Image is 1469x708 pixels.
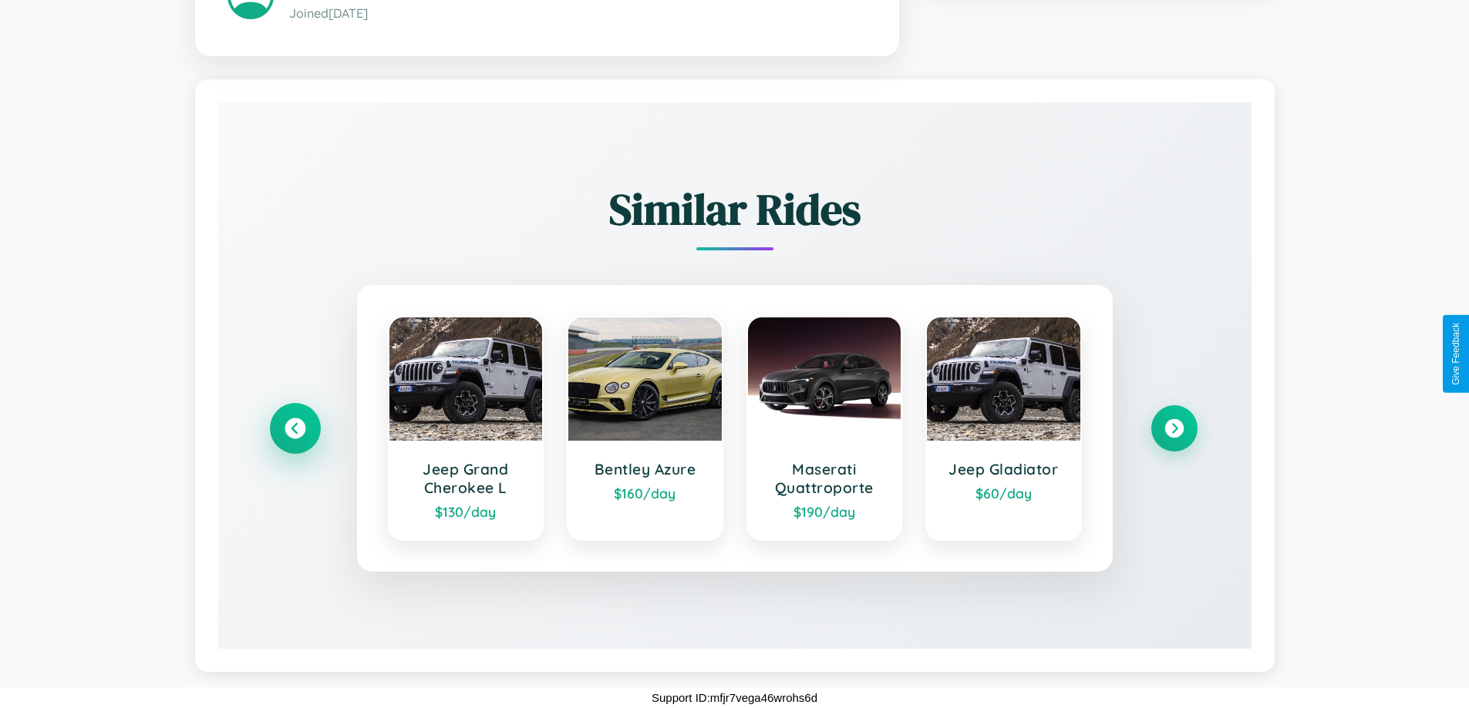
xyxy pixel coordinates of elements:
h3: Jeep Gladiator [942,460,1065,478]
div: $ 60 /day [942,485,1065,502]
a: Jeep Grand Cherokee L$130/day [388,316,544,541]
h3: Jeep Grand Cherokee L [405,460,527,497]
a: Bentley Azure$160/day [567,316,723,541]
div: $ 130 /day [405,503,527,520]
p: Joined [DATE] [289,2,867,25]
a: Maserati Quattroporte$190/day [746,316,903,541]
a: Jeep Gladiator$60/day [925,316,1082,541]
p: Support ID: mfjr7vega46wrohs6d [652,687,817,708]
div: $ 160 /day [584,485,706,502]
h3: Bentley Azure [584,460,706,478]
div: $ 190 /day [763,503,886,520]
h2: Similar Rides [272,180,1198,239]
h3: Maserati Quattroporte [763,460,886,497]
div: Give Feedback [1450,323,1461,385]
